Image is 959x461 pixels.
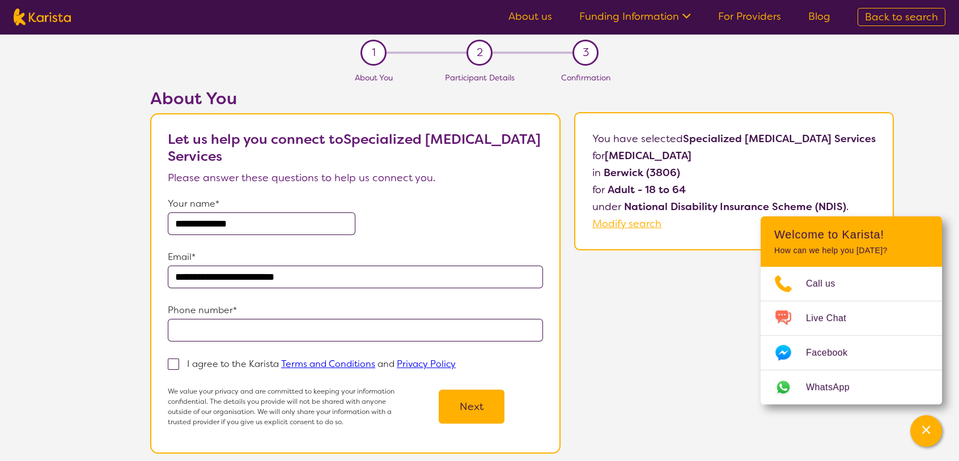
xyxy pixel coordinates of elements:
span: 3 [583,44,589,61]
a: For Providers [718,10,781,23]
p: in [592,164,876,181]
b: Let us help you connect to Specialized [MEDICAL_DATA] Services [168,130,541,165]
ul: Choose channel [761,267,942,404]
a: Terms and Conditions [281,358,375,370]
span: 2 [477,44,483,61]
a: Privacy Policy [397,358,456,370]
span: About You [355,72,393,83]
p: for [592,147,876,164]
span: Back to search [865,10,938,24]
p: You have selected [592,130,876,232]
b: Berwick (3806) [604,166,680,180]
p: We value your privacy and are committed to keeping your information confidential. The details you... [168,386,400,427]
span: Confirmation [561,72,610,83]
button: Channel Menu [910,415,942,447]
span: Facebook [806,344,861,361]
div: Channel Menu [761,216,942,404]
a: Modify search [592,217,661,231]
p: Email* [168,249,543,266]
b: Adult - 18 to 64 [608,183,686,197]
a: Blog [808,10,830,23]
span: 1 [372,44,376,61]
button: Next [439,390,504,424]
b: National Disability Insurance Scheme (NDIS) [624,200,846,214]
p: Please answer these questions to help us connect you. [168,169,543,186]
p: under . [592,198,876,215]
span: Call us [806,275,849,292]
a: Funding Information [579,10,691,23]
a: Web link opens in a new tab. [761,370,942,404]
p: I agree to the Karista and [187,358,456,370]
p: for [592,181,876,198]
img: Karista logo [14,8,71,25]
b: Specialized [MEDICAL_DATA] Services [683,132,876,146]
span: Participant Details [445,72,515,83]
span: Live Chat [806,310,860,327]
a: About us [508,10,552,23]
p: How can we help you [DATE]? [774,246,928,255]
h2: Welcome to Karista! [774,228,928,241]
p: Phone number* [168,302,543,319]
a: Back to search [858,8,945,26]
span: WhatsApp [806,379,863,396]
p: Your name* [168,195,543,212]
b: [MEDICAL_DATA] [605,149,691,163]
h2: About You [150,88,561,109]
